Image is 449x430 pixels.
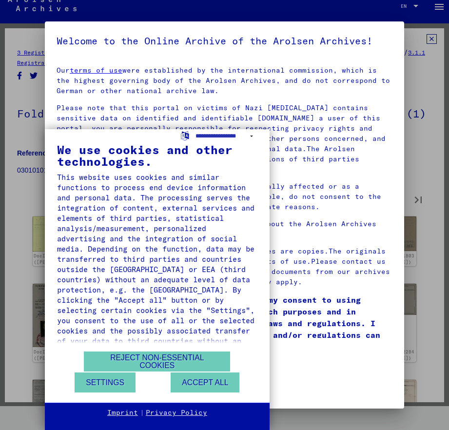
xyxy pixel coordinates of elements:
button: Reject non-essential cookies [84,352,230,371]
a: Imprint [107,408,138,418]
button: Settings [75,372,136,392]
div: This website uses cookies and similar functions to process end device information and personal da... [57,172,257,356]
div: We use cookies and other technologies. [57,144,257,167]
button: Accept all [171,372,239,392]
a: Privacy Policy [146,408,207,418]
